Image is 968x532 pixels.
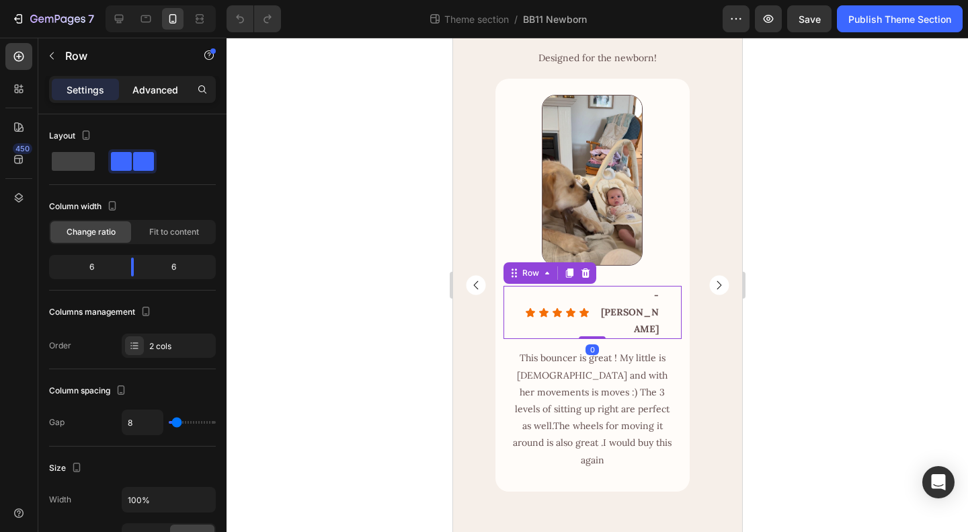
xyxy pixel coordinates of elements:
[787,5,832,32] button: Save
[65,48,179,64] p: Row
[5,5,100,32] button: 7
[67,83,104,97] p: Settings
[49,459,85,478] div: Size
[523,12,587,26] span: BB11 Newborn
[49,382,129,400] div: Column spacing
[799,13,821,25] span: Save
[453,38,742,532] iframe: Design area
[49,416,65,428] div: Gap
[837,5,963,32] button: Publish Theme Section
[149,340,212,352] div: 2 cols
[52,258,120,276] div: 6
[149,226,199,238] span: Fit to content
[514,12,518,26] span: /
[49,303,154,321] div: Columns management
[122,488,215,512] input: Auto
[49,494,71,506] div: Width
[88,11,94,27] p: 7
[49,340,71,352] div: Order
[122,410,163,434] input: Auto
[922,466,955,498] div: Open Intercom Messenger
[67,226,116,238] span: Change ratio
[49,198,120,216] div: Column width
[848,12,951,26] div: Publish Theme Section
[227,5,281,32] div: Undo/Redo
[145,258,213,276] div: 6
[442,12,512,26] span: Theme section
[132,83,178,97] p: Advanced
[13,143,32,154] div: 450
[49,127,94,145] div: Layout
